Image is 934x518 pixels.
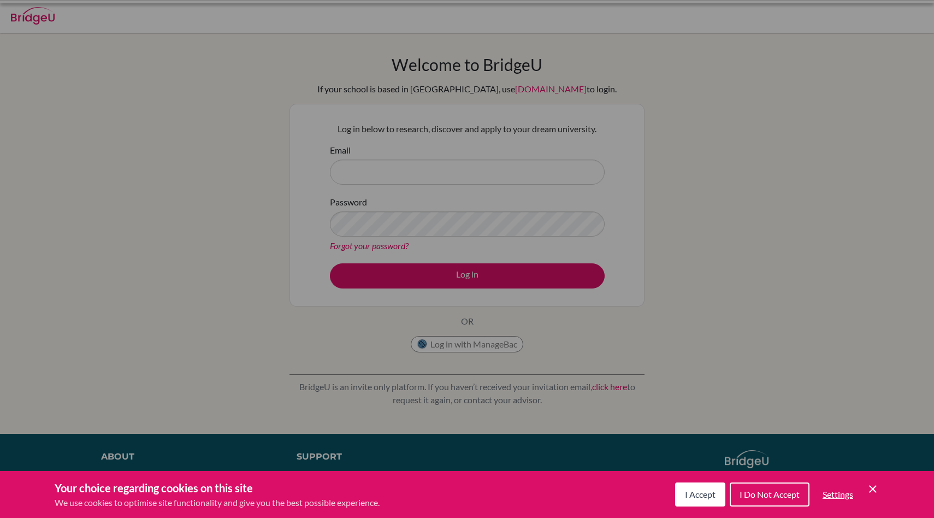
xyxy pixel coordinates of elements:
button: Settings [814,484,862,505]
span: Settings [823,489,853,499]
button: I Do Not Accept [730,482,809,507]
button: I Accept [675,482,725,507]
button: Save and close [866,482,879,496]
p: We use cookies to optimise site functionality and give you the best possible experience. [55,496,380,509]
h3: Your choice regarding cookies on this site [55,480,380,496]
span: I Accept [685,489,716,499]
span: I Do Not Accept [740,489,800,499]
